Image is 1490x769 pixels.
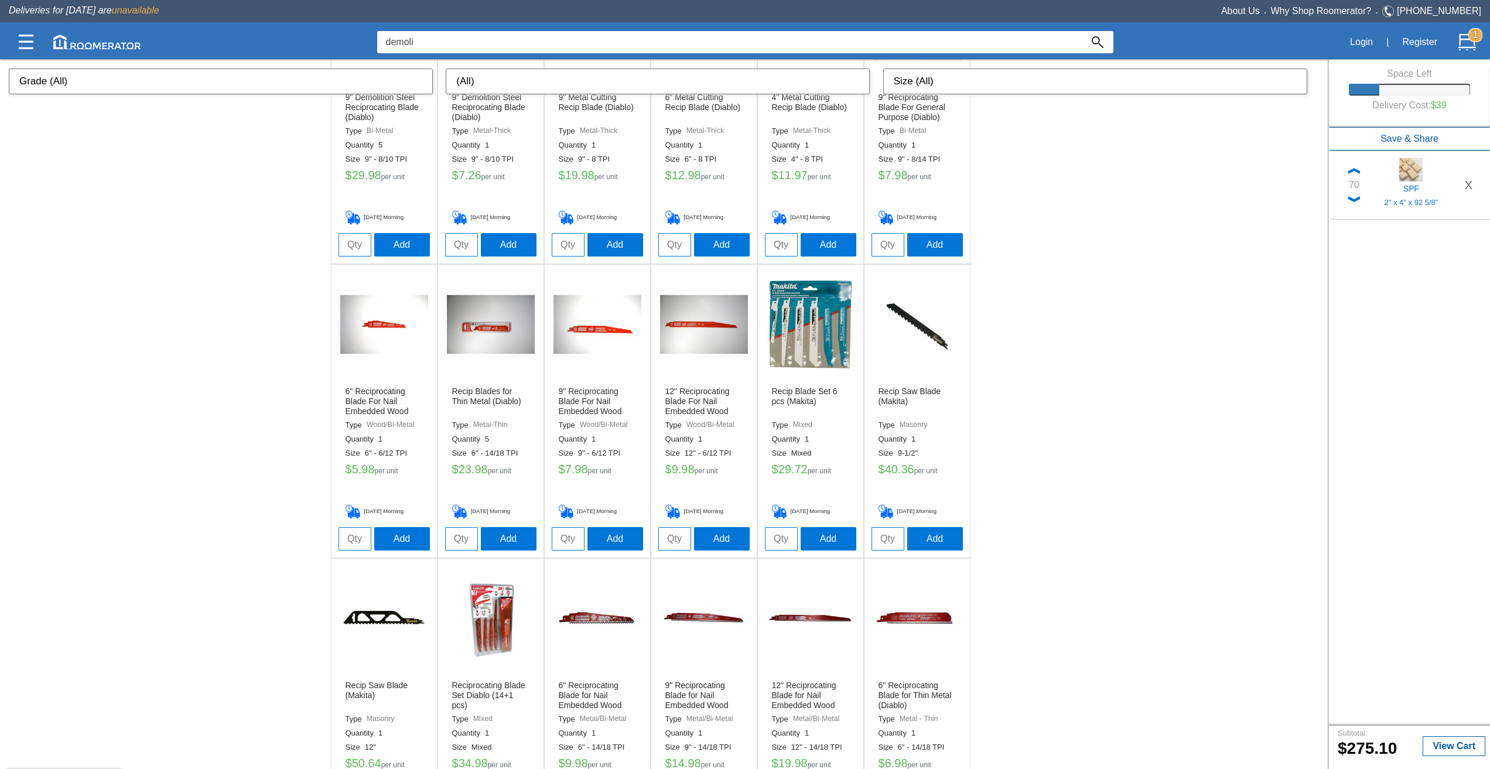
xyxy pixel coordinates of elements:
[665,681,743,710] h6: 9" Reciprocating Blade for Nail Embedded Wood (Diablo)
[665,504,684,519] img: Delivery_Cart.png
[808,173,831,181] label: per unit
[339,233,371,257] input: Qty
[665,743,685,752] label: Size
[765,527,798,551] input: Qty
[488,467,511,475] label: per unit
[473,421,508,430] label: Metal-Thin
[686,715,733,724] label: Metal/Bi-Metal
[594,173,618,181] label: per unit
[559,127,580,136] label: Type
[375,467,398,475] label: per unit
[340,281,428,368] img: /app/images/Buttons/favicon.jpg
[879,169,885,182] label: $
[1374,198,1448,207] h5: 2" x 4" x 92 5/8"
[559,421,580,430] label: Type
[447,281,535,368] img: /app/images/Buttons/favicon.jpg
[914,467,938,475] label: per unit
[346,141,378,150] label: Quantity
[53,35,141,49] img: roomerator-logo.svg
[346,155,365,164] label: Size
[580,421,628,430] label: Wood/Bi-Metal
[346,421,367,430] label: Type
[879,141,911,150] label: Quantity
[879,210,956,225] h5: [DATE] Morning
[552,527,585,551] input: Qty
[911,141,920,150] label: 1
[471,449,523,458] label: 6" - 14/18 TPI
[665,421,686,430] label: Type
[578,743,630,752] label: 6" - 14/18 TPI
[471,743,497,752] label: Mixed
[1260,10,1271,15] span: •
[808,467,831,475] label: per unit
[694,233,750,257] button: Add
[686,421,734,430] label: Wood/Bi-Metal
[772,141,805,150] label: Quantity
[374,233,430,257] button: Add
[346,504,364,519] img: Delivery_Cart.png
[900,127,927,136] label: Bi-Metal
[1358,95,1461,115] h6: Delivery Cost:
[791,449,816,458] label: Mixed
[580,715,627,724] label: Metal/Bi-Metal
[658,527,691,551] input: Qty
[879,463,956,480] h5: 40.36
[1271,6,1372,16] a: Why Shop Roomerator?
[452,155,471,164] label: Size
[772,504,791,519] img: Delivery_Cart.png
[559,210,577,225] img: Delivery_Cart.png
[665,141,698,150] label: Quantity
[765,233,798,257] input: Qty
[872,233,904,257] input: Qty
[559,387,636,416] h6: 9" Reciprocating Blade For Nail Embedded Wood (Diablo)
[665,169,672,182] label: $
[685,743,736,752] label: 9" - 14/18 TPI
[452,421,473,430] label: Type
[1329,127,1490,151] button: Save & Share
[1468,28,1482,42] strong: 1
[791,743,847,752] label: 12" - 14/18 TPI
[339,527,371,551] input: Qty
[900,421,928,430] label: Masonry
[793,715,840,724] label: Metal/Bi-Metal
[19,35,33,49] img: Categories.svg
[879,127,900,136] label: Type
[452,463,529,480] h5: 23.98
[374,527,430,551] button: Add
[898,155,945,164] label: 9" - 8/14 TPI
[801,233,856,257] button: Add
[872,527,904,551] input: Qty
[879,715,900,724] label: Type
[346,449,365,458] label: Size
[452,504,529,519] h5: [DATE] Morning
[879,387,956,416] h6: Recip Saw Blade (Makita)
[559,504,636,519] h5: [DATE] Morning
[1092,36,1103,48] img: Search_Icon.svg
[473,715,493,724] label: Mixed
[772,463,849,480] h5: 29.72
[698,729,707,738] label: 1
[365,743,381,752] label: 12"
[481,233,536,257] button: Add
[452,504,471,519] img: Delivery_Cart.png
[485,141,494,150] label: 1
[665,210,684,225] img: Delivery_Cart.png
[587,527,643,551] button: Add
[592,435,600,444] label: 1
[907,527,963,551] button: Add
[1433,741,1475,751] b: View Cart
[1457,175,1480,194] button: X
[772,681,849,710] h6: 12" Reciprocating Blade for Nail Embedded Wood (Diablo)
[378,729,387,738] label: 1
[9,5,159,15] span: Deliveries for [DATE] are
[879,210,897,225] img: Delivery_Cart.png
[665,449,685,458] label: Size
[911,435,920,444] label: 1
[1374,182,1448,193] h5: SPF
[346,210,364,225] img: Delivery_Cart.png
[346,169,352,182] label: $
[452,93,529,122] h6: 9" Demolition Steel Reciprocating Blade (Diablo)
[452,210,471,225] img: Delivery_Cart.png
[911,729,920,738] label: 1
[879,504,956,519] h5: [DATE] Morning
